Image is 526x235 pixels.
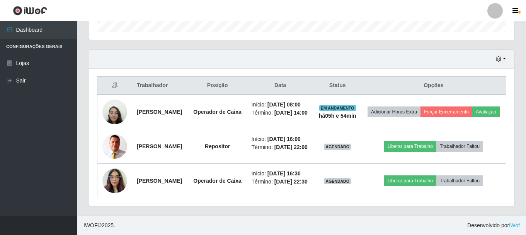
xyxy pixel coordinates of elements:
span: AGENDADO [324,144,351,150]
button: Forçar Encerramento [420,106,472,117]
strong: [PERSON_NAME] [137,178,182,184]
time: [DATE] 22:30 [274,178,308,185]
time: [DATE] 16:30 [267,170,301,177]
button: Adicionar Horas Extra [368,106,420,117]
li: Início: [252,170,309,178]
span: Desenvolvido por [467,221,520,230]
button: Trabalhador Faltou [436,141,483,152]
li: Início: [252,135,309,143]
th: Data [247,77,314,95]
strong: Operador de Caixa [193,178,242,184]
span: AGENDADO [324,178,351,184]
th: Status [314,77,361,95]
img: 1696952889057.jpeg [102,95,127,128]
li: Término: [252,178,309,186]
time: [DATE] 22:00 [274,144,308,150]
a: iWof [509,222,520,228]
span: © 2025 . [83,221,115,230]
button: Liberar para Trabalho [384,175,436,186]
img: CoreUI Logo [13,6,47,15]
th: Opções [361,77,506,95]
button: Avaliação [472,106,500,117]
li: Término: [252,109,309,117]
time: [DATE] 16:00 [267,136,301,142]
strong: há 05 h e 54 min [319,113,356,119]
strong: [PERSON_NAME] [137,109,182,115]
li: Início: [252,101,309,109]
time: [DATE] 08:00 [267,101,301,108]
th: Trabalhador [132,77,188,95]
strong: Operador de Caixa [193,109,242,115]
button: Trabalhador Faltou [436,175,483,186]
strong: Repositor [205,143,230,149]
li: Término: [252,143,309,151]
span: EM ANDAMENTO [319,105,356,111]
strong: [PERSON_NAME] [137,143,182,149]
img: 1743385442240.jpeg [102,164,127,197]
img: 1730253836277.jpeg [102,134,127,159]
span: IWOF [83,222,98,228]
time: [DATE] 14:00 [274,110,308,116]
button: Liberar para Trabalho [384,141,436,152]
th: Posição [188,77,247,95]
